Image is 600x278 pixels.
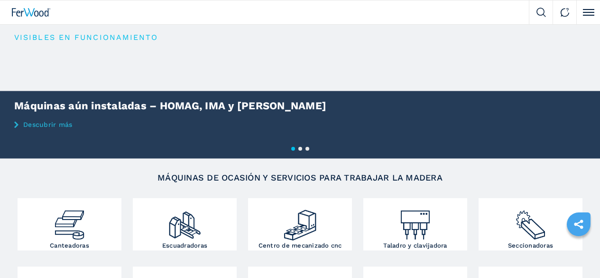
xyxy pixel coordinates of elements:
[576,0,600,24] button: Click to toggle menu
[133,198,237,250] a: Escuadradoras
[567,212,591,236] a: sharethis
[536,8,546,17] img: Search
[291,147,295,151] button: 1
[248,198,352,250] a: Centro de mecanizado cnc
[298,147,302,151] button: 2
[50,242,89,249] h3: Canteadoras
[560,235,593,271] iframe: Chat
[12,8,51,17] img: Ferwood
[258,242,342,249] h3: Centro de mecanizado cnc
[162,242,207,249] h3: Escuadradoras
[513,201,548,242] img: sezionatrici_2.png
[398,201,433,242] img: foratrici_inseritrici_2.png
[41,173,560,182] h2: Máquinas de ocasión y servicios para trabajar la madera
[479,198,582,250] a: Seccionadoras
[52,201,87,242] img: bordatrici_1.png
[363,198,467,250] a: Taladro y clavijadora
[18,198,121,250] a: Canteadoras
[167,201,202,242] img: squadratrici_2.png
[305,147,309,151] button: 3
[560,8,570,17] img: Contact us
[508,242,553,249] h3: Seccionadoras
[383,242,447,249] h3: Taladro y clavijadora
[283,201,317,242] img: centro_di_lavoro_cnc_2.png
